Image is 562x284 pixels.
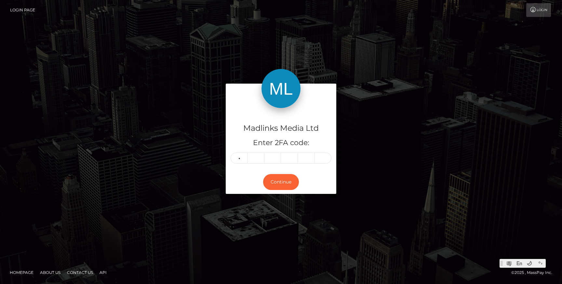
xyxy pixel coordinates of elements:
[10,3,35,17] a: Login Page
[97,267,109,277] a: API
[231,123,331,134] h4: Madlinks Media Ltd
[7,267,36,277] a: Homepage
[231,138,331,148] h5: Enter 2FA code:
[64,267,96,277] a: Contact Us
[511,269,557,276] div: © 2025 , MassPay Inc.
[263,174,299,190] button: Continue
[526,3,551,17] a: Login
[261,69,301,108] img: Madlinks Media Ltd
[37,267,63,277] a: About Us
